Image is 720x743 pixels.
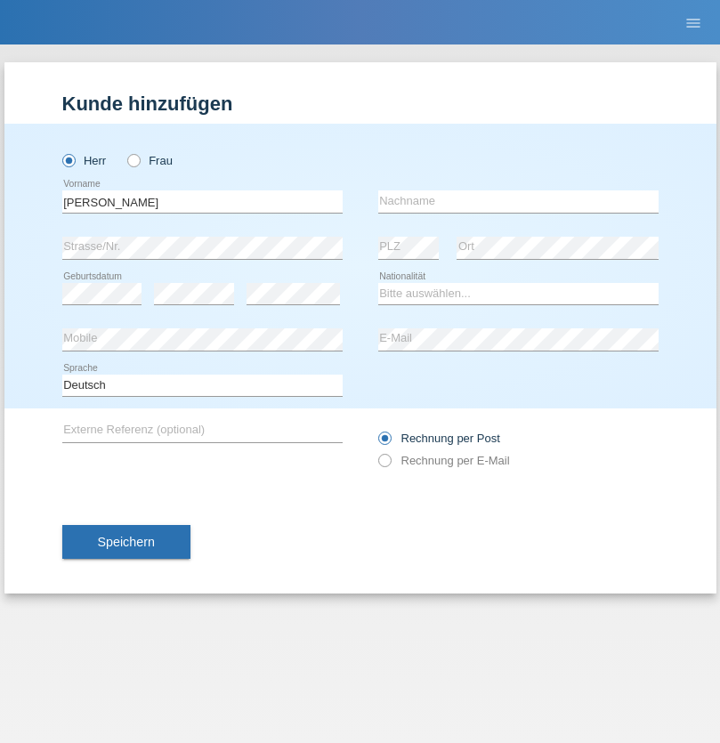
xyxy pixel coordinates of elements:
[378,454,510,467] label: Rechnung per E-Mail
[378,432,500,445] label: Rechnung per Post
[378,454,390,476] input: Rechnung per E-Mail
[98,535,155,549] span: Speichern
[378,432,390,454] input: Rechnung per Post
[62,154,74,166] input: Herr
[127,154,173,167] label: Frau
[684,14,702,32] i: menu
[62,154,107,167] label: Herr
[62,525,190,559] button: Speichern
[676,17,711,28] a: menu
[127,154,139,166] input: Frau
[62,93,659,115] h1: Kunde hinzufügen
